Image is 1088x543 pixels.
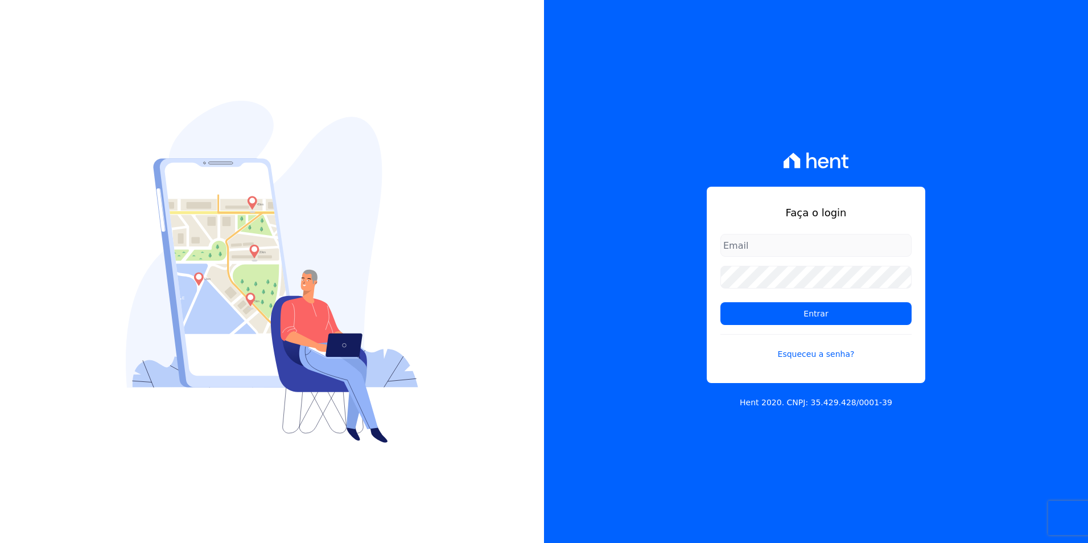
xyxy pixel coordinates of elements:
input: Email [720,234,912,257]
p: Hent 2020. CNPJ: 35.429.428/0001-39 [740,397,892,409]
img: Login [126,101,418,443]
a: Esqueceu a senha? [720,334,912,360]
h1: Faça o login [720,205,912,220]
input: Entrar [720,302,912,325]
